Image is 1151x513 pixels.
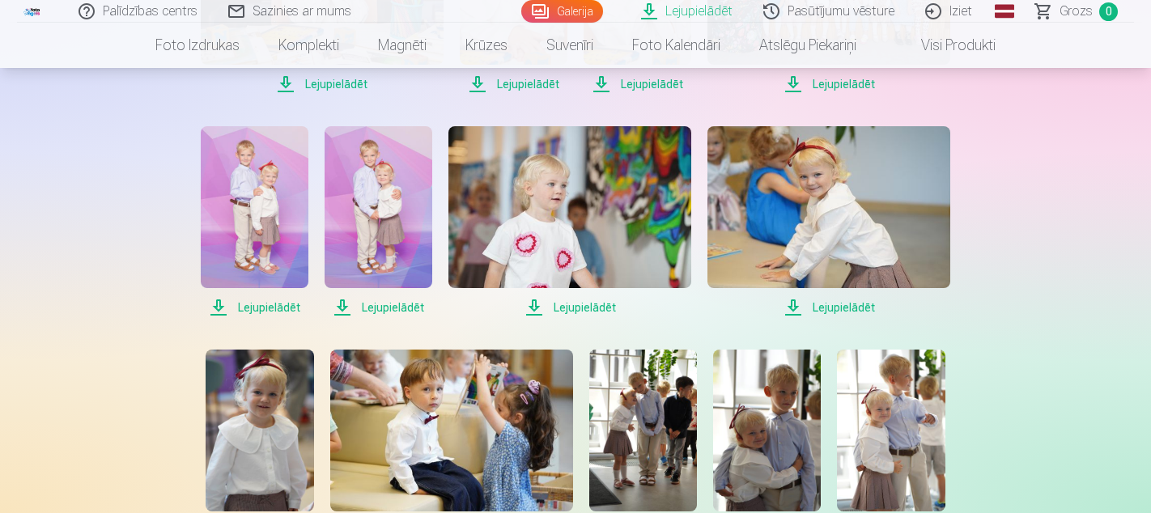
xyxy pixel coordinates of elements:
[23,6,41,16] img: /fa1
[613,23,740,68] a: Foto kalendāri
[584,74,691,94] span: Lejupielādēt
[136,23,259,68] a: Foto izdrukas
[446,23,527,68] a: Krūzes
[1099,2,1118,21] span: 0
[707,126,950,317] a: Lejupielādēt
[1060,2,1093,21] span: Grozs
[527,23,613,68] a: Suvenīri
[325,126,432,317] a: Lejupielādēt
[359,23,446,68] a: Magnēti
[460,74,567,94] span: Lejupielādēt
[740,23,876,68] a: Atslēgu piekariņi
[448,126,691,317] a: Lejupielādēt
[201,74,444,94] span: Lejupielādēt
[201,126,308,317] a: Lejupielādēt
[707,298,950,317] span: Lejupielādēt
[259,23,359,68] a: Komplekti
[325,298,432,317] span: Lejupielādēt
[707,74,950,94] span: Lejupielādēt
[876,23,1015,68] a: Visi produkti
[201,298,308,317] span: Lejupielādēt
[448,298,691,317] span: Lejupielādēt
